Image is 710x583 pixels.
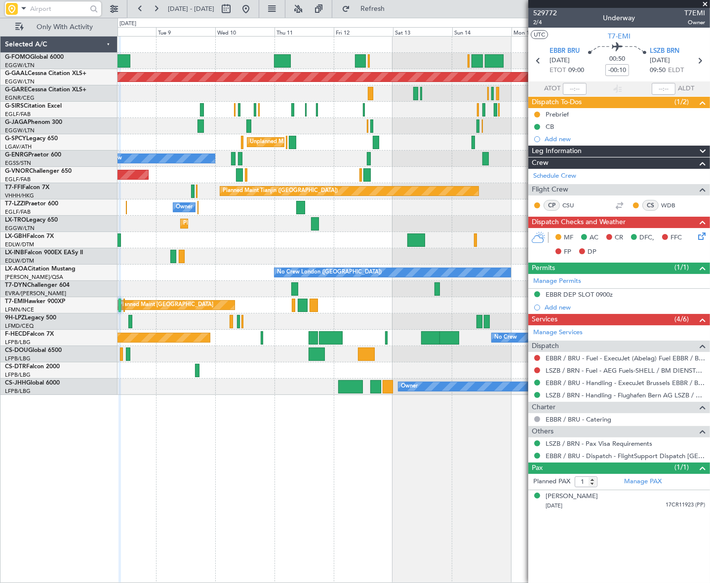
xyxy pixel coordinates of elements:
[532,146,582,157] span: Leg Information
[533,18,557,27] span: 2/4
[674,462,689,472] span: (1/1)
[5,217,58,223] a: LX-TROLegacy 650
[5,339,31,346] a: LFPB/LBG
[590,233,598,243] span: AC
[544,84,560,94] span: ATOT
[5,152,61,158] a: G-ENRGPraetor 600
[5,241,34,248] a: EDLW/DTM
[650,46,679,56] span: LSZB BRN
[546,110,569,118] div: Prebrief
[684,18,705,27] span: Owner
[5,78,35,85] a: EGGW/LTN
[5,282,27,288] span: T7-DYN
[156,27,215,36] div: Tue 9
[650,56,670,66] span: [DATE]
[532,97,582,108] span: Dispatch To-Dos
[674,97,689,107] span: (1/2)
[5,152,28,158] span: G-ENRG
[5,159,31,167] a: EGSS/STN
[546,366,705,375] a: LSZB / BRN - Fuel - AEG Fuels-SHELL / BM DIENSTE-LSZB/BRN
[546,439,652,448] a: LSZB / BRN - Pax Visa Requirements
[603,13,635,24] div: Underway
[168,4,214,13] span: [DATE] - [DATE]
[250,135,410,150] div: Unplanned Maint [GEOGRAPHIC_DATA] ([PERSON_NAME] Intl)
[546,502,562,509] span: [DATE]
[5,94,35,102] a: EGNR/CEG
[533,8,557,18] span: 529772
[615,233,623,243] span: CR
[531,30,548,39] button: UTC
[5,233,54,239] a: LX-GBHFalcon 7X
[5,103,62,109] a: G-SIRSCitation Excel
[5,380,60,386] a: CS-JHHGlobal 6000
[5,225,35,232] a: EGGW/LTN
[5,54,64,60] a: G-FOMOGlobal 6000
[5,185,22,191] span: T7-FFI
[550,56,570,66] span: [DATE]
[5,273,63,281] a: [PERSON_NAME]/QSA
[5,388,31,395] a: LFPB/LBG
[5,322,34,330] a: LFMD/CEQ
[609,54,625,64] span: 00:50
[223,184,338,198] div: Planned Maint Tianjin ([GEOGRAPHIC_DATA])
[494,330,517,345] div: No Crew
[11,19,107,35] button: Only With Activity
[5,233,27,239] span: LX-GBH
[5,331,27,337] span: F-HECD
[5,315,25,321] span: 9H-LPZ
[678,84,694,94] span: ALDT
[5,266,28,272] span: LX-AOA
[5,119,62,125] a: G-JAGAPhenom 300
[5,250,83,256] a: LX-INBFalcon 900EX EASy II
[533,477,570,487] label: Planned PAX
[5,176,31,183] a: EGLF/FAB
[532,263,555,274] span: Permits
[684,8,705,18] span: T7EMI
[5,250,24,256] span: LX-INB
[545,135,705,143] div: Add new
[5,103,24,109] span: G-SIRS
[5,54,30,60] span: G-FOMO
[546,452,705,460] a: EBBR / BRU - Dispatch - FlightSupport Dispatch [GEOGRAPHIC_DATA]
[5,348,62,353] a: CS-DOUGlobal 6500
[564,233,573,243] span: MF
[5,62,35,69] a: EGGW/LTN
[119,298,213,312] div: Planned Maint [GEOGRAPHIC_DATA]
[546,379,705,387] a: EBBR / BRU - Handling - ExecuJet Brussels EBBR / BRU
[5,306,34,313] a: LFMN/NCE
[532,314,557,325] span: Services
[546,492,598,502] div: [PERSON_NAME]
[26,24,104,31] span: Only With Activity
[176,200,193,215] div: Owner
[119,20,136,28] div: [DATE]
[337,1,396,17] button: Refresh
[5,136,58,142] a: G-SPCYLegacy 650
[5,380,26,386] span: CS-JHH
[674,262,689,272] span: (1/1)
[668,66,684,76] span: ELDT
[5,208,31,216] a: EGLF/FAB
[5,282,70,288] a: T7-DYNChallenger 604
[5,331,54,337] a: F-HECDFalcon 7X
[532,426,553,437] span: Others
[393,27,452,36] div: Sat 13
[642,200,659,211] div: CS
[5,143,32,151] a: LGAV/ATH
[5,119,28,125] span: G-JAGA
[532,217,626,228] span: Dispatch Checks and Weather
[666,501,705,509] span: 17CR11923 (PP)
[5,168,72,174] a: G-VNORChallenger 650
[5,201,25,207] span: T7-LZZI
[532,463,543,474] span: Pax
[563,83,587,95] input: --:--
[532,157,549,169] span: Crew
[5,364,60,370] a: CS-DTRFalcon 2000
[569,66,585,76] span: 09:00
[608,31,631,41] span: T7-EMI
[650,66,666,76] span: 09:50
[624,477,662,487] a: Manage PAX
[5,290,66,297] a: EVRA/[PERSON_NAME]
[5,299,65,305] a: T7-EMIHawker 900XP
[334,27,393,36] div: Fri 12
[512,27,571,36] div: Mon 15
